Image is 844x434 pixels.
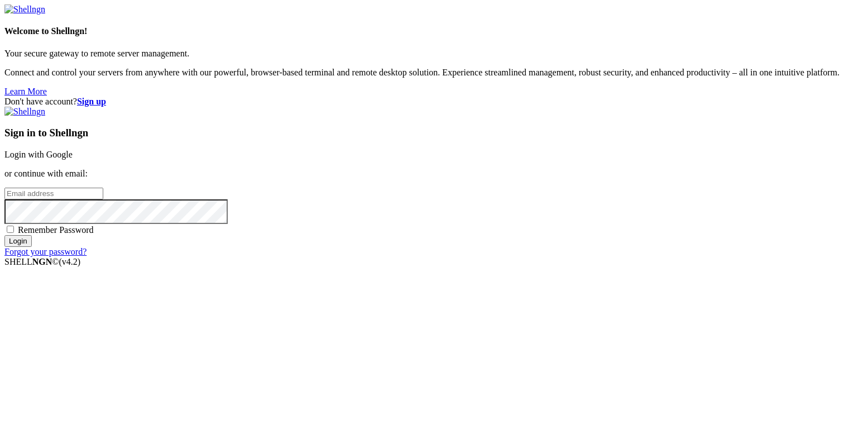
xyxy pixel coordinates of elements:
[4,247,87,256] a: Forgot your password?
[4,257,80,266] span: SHELL ©
[4,68,840,78] p: Connect and control your servers from anywhere with our powerful, browser-based terminal and remo...
[4,150,73,159] a: Login with Google
[4,169,840,179] p: or continue with email:
[4,4,45,15] img: Shellngn
[4,127,840,139] h3: Sign in to Shellngn
[77,97,106,106] a: Sign up
[18,225,94,235] span: Remember Password
[4,188,103,199] input: Email address
[59,257,81,266] span: 4.2.0
[4,107,45,117] img: Shellngn
[4,87,47,96] a: Learn More
[4,235,32,247] input: Login
[4,97,840,107] div: Don't have account?
[4,49,840,59] p: Your secure gateway to remote server management.
[32,257,52,266] b: NGN
[4,26,840,36] h4: Welcome to Shellngn!
[7,226,14,233] input: Remember Password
